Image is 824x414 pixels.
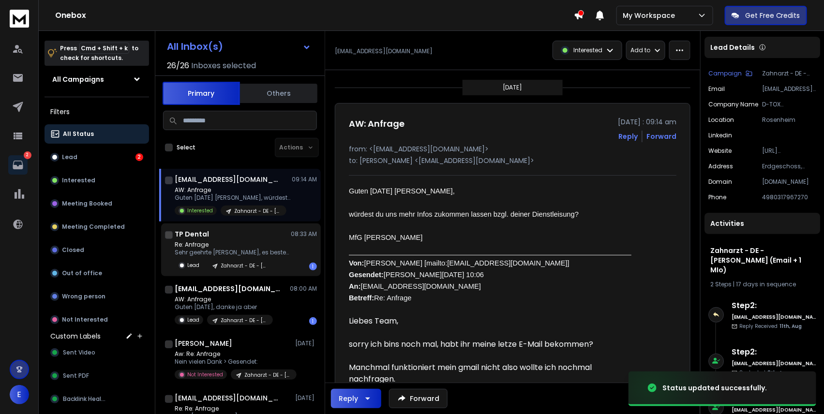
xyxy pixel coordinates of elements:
[708,70,742,77] p: Campaign
[292,176,317,183] p: 09:14 AM
[175,405,291,413] p: Re: Re: Anfrage
[62,316,108,324] p: Not Interested
[45,148,149,167] button: Lead2
[708,85,725,93] p: Email
[175,358,291,366] p: Nein vielen Dank > Gesendet:
[45,217,149,237] button: Meeting Completed
[45,70,149,89] button: All Campaigns
[779,323,802,330] span: 11th, Aug
[175,241,291,249] p: Re: Anfrage
[630,46,650,54] p: Add to
[52,74,104,84] h1: All Campaigns
[708,116,734,124] p: location
[175,229,209,239] h1: TP Dental
[708,101,758,108] p: Company Name
[339,394,358,403] div: Reply
[736,280,796,288] span: 17 days in sequence
[175,249,291,256] p: Sehr geehrte [PERSON_NAME], es besteht
[163,82,240,105] button: Primary
[309,263,317,270] div: 1
[295,394,317,402] p: [DATE]
[167,42,223,51] h1: All Inbox(s)
[349,234,422,241] span: MfG [PERSON_NAME]
[349,156,676,165] p: to: [PERSON_NAME] <[EMAIL_ADDRESS][DOMAIN_NAME]>
[732,313,816,321] h6: [EMAIL_ADDRESS][DOMAIN_NAME]
[732,360,816,367] h6: [EMAIL_ADDRESS][DOMAIN_NAME]
[175,393,281,403] h1: [EMAIL_ADDRESS][DOMAIN_NAME]
[710,280,732,288] span: 2 Steps
[349,187,455,195] span: Guten [DATE] [PERSON_NAME],
[618,117,676,127] p: [DATE] : 09:14 am
[704,213,820,234] div: Activities
[24,151,31,159] p: 2
[708,70,752,77] button: Campaign
[79,43,129,54] span: Cmd + Shift + k
[63,372,89,380] span: Sent PDF
[762,101,816,108] p: D-TOX Zahnzentrum - Biologische Zahnmedizin
[55,10,574,21] h1: Onebox
[762,193,816,201] p: 4980317967270
[175,339,232,348] h1: [PERSON_NAME]
[62,269,102,277] p: Out of office
[45,310,149,329] button: Not Interested
[646,132,676,141] div: Forward
[175,350,291,358] p: Aw: Re: Anfrage
[762,116,816,124] p: Rosenheim
[63,349,95,356] span: Sent Video
[187,207,213,214] p: Interested
[62,177,95,184] p: Interested
[62,153,77,161] p: Lead
[291,230,317,238] p: 08:33 AM
[62,293,105,300] p: Wrong person
[240,83,317,104] button: Others
[349,259,364,267] span: Von:
[573,46,602,54] p: Interested
[762,147,816,155] p: [URL][DOMAIN_NAME]
[10,385,29,404] button: E
[244,371,291,379] p: Zahnarzt - DE - [PERSON_NAME] (Email + 1 MIo)
[708,178,732,186] p: domain
[349,117,405,131] h1: AW: Anfrage
[8,155,28,175] a: 2
[389,389,448,408] button: Forward
[175,296,273,303] p: AW: Anfrage
[187,262,199,269] p: Lead
[349,282,360,290] b: An:
[710,43,755,52] p: Lead Details
[175,303,273,311] p: Guten [DATE], danke ja aber
[331,389,381,408] button: Reply
[708,147,732,155] p: website
[63,395,107,403] span: Backlink Health
[623,11,679,20] p: My Workspace
[295,340,317,347] p: [DATE]
[45,105,149,118] h3: Filters
[349,144,676,154] p: from: <[EMAIL_ADDRESS][DOMAIN_NAME]>
[234,207,281,215] p: Zahnarzt - DE - [PERSON_NAME] (Email + 1 MIo)
[191,60,256,72] h3: Inboxes selected
[45,389,149,409] button: Backlink Health
[187,371,223,378] p: Not Interested
[50,331,101,341] h3: Custom Labels
[710,246,814,275] h1: Zahnarzt - DE - [PERSON_NAME] (Email + 1 MIo)
[187,316,199,324] p: Lead
[10,10,29,28] img: logo
[45,264,149,283] button: Out of office
[762,163,816,170] p: Erdgeschoss, [STREET_ADDRESS]
[45,240,149,260] button: Closed
[309,317,317,325] div: 1
[45,194,149,213] button: Meeting Booked
[63,130,94,138] p: All Status
[175,175,281,184] h1: [EMAIL_ADDRESS][DOMAIN_NAME]
[349,294,374,302] b: Betreff:
[732,346,816,358] h6: Step 2 :
[62,223,125,231] p: Meeting Completed
[335,47,433,55] p: [EMAIL_ADDRESS][DOMAIN_NAME]
[290,285,317,293] p: 08:00 AM
[177,144,195,151] label: Select
[135,153,143,161] div: 2
[349,259,569,302] span: [PERSON_NAME] [mailto:[EMAIL_ADDRESS][DOMAIN_NAME]] [PERSON_NAME][DATE] 10:06 [EMAIL_ADDRESS][DOM...
[45,366,149,385] button: Sent PDF
[45,343,149,362] button: Sent Video
[503,84,523,91] p: [DATE]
